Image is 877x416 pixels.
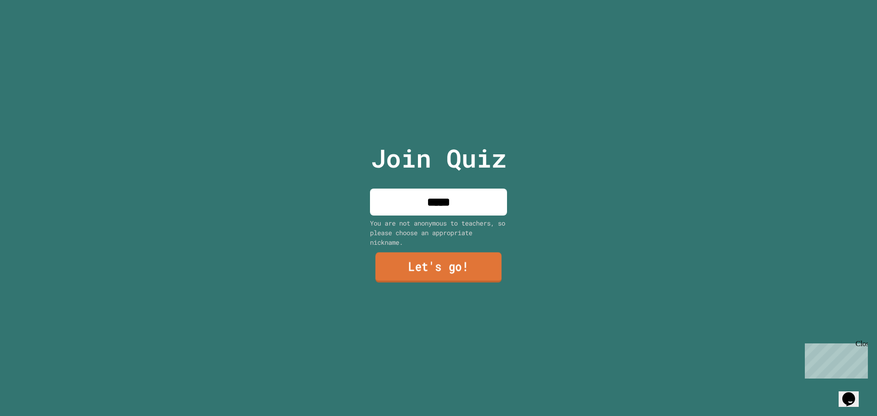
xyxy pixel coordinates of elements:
iframe: chat widget [801,340,868,379]
p: Join Quiz [371,139,507,177]
div: You are not anonymous to teachers, so please choose an appropriate nickname. [370,218,507,247]
iframe: chat widget [839,379,868,407]
a: Let's go! [375,253,502,283]
div: Chat with us now!Close [4,4,63,58]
